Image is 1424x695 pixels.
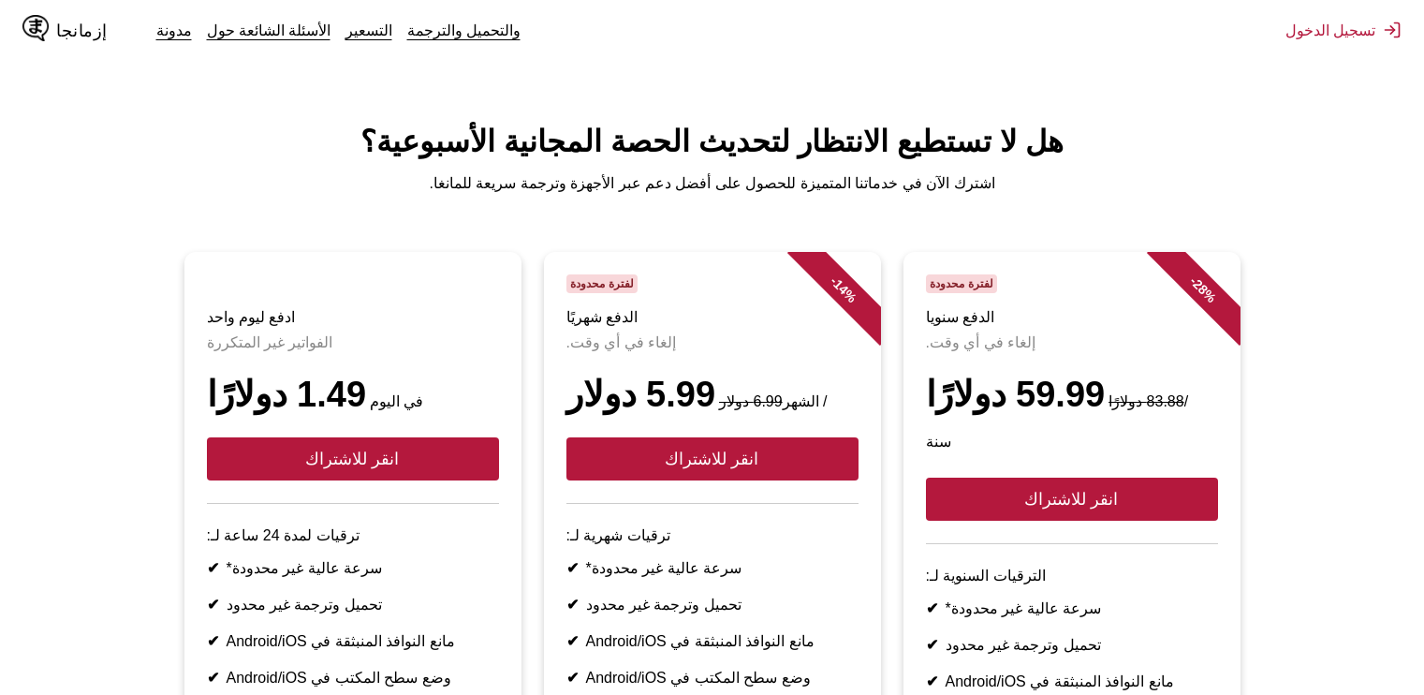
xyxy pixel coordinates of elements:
[946,637,1101,653] font: تحميل وترجمة غير محدود
[830,276,851,297] font: 14
[207,375,367,414] font: 1.49 دولارًا
[586,560,742,576] font: سرعة عالية غير محدودة*
[1108,393,1184,409] font: 83.88 دولارًا
[946,673,1174,689] font: مانع النوافذ المنبثقة في Android/iOS
[207,560,219,576] font: ✔
[207,437,499,481] button: انقر للاشتراك
[566,309,638,325] font: الدفع شهريًا
[566,437,859,481] button: انقر للاشتراك
[566,527,670,543] font: ترقيات شهرية لـ:
[926,375,1106,414] font: 59.99 دولارًا
[227,597,382,613] font: تحميل وترجمة غير محدود
[370,393,423,409] font: في اليوم
[926,478,1218,521] button: انقر للاشتراك
[1200,287,1219,305] font: %
[227,560,383,576] font: سرعة عالية غير محدودة*
[156,21,192,39] a: مدونة
[429,175,994,191] font: اشترك الآن في خدماتنا المتميزة للحصول على أفضل دعم عبر الأجهزة وترجمة سريعة للمانغا.
[227,670,451,686] font: وضع سطح المكتب في Android/iOS
[783,393,828,409] font: / الشهر
[566,670,579,686] font: ✔
[207,334,333,350] font: الفواتير غير المتكررة
[1285,21,1375,39] font: تسجيل الدخول
[207,527,360,543] font: ترقيات لمدة 24 ساعة لـ:
[946,600,1102,616] font: سرعة عالية غير محدودة*
[827,274,841,288] font: -
[566,597,579,613] font: ✔
[1190,276,1211,297] font: 28
[566,633,579,649] font: ✔
[926,309,994,325] font: الدفع سنويا
[570,277,633,290] font: لفترة محدودة
[207,21,330,39] a: الأسئلة الشائعة حول
[665,450,758,468] font: انقر للاشتراك
[407,21,521,39] a: والتحميل والترجمة
[1285,21,1402,39] button: تسجيل الدخول
[566,334,677,350] font: إلغاء في أي وقت.
[305,450,399,468] font: انقر للاشتراك
[926,334,1036,350] font: إلغاء في أي وقت.
[719,393,783,409] font: 6.99 دولار
[930,277,992,290] font: لفترة محدودة
[566,375,716,414] font: 5.99 دولار
[566,560,579,576] font: ✔
[926,600,938,616] font: ✔
[926,673,938,689] font: ✔
[1024,490,1118,509] font: انقر للاشتراك
[207,633,219,649] font: ✔
[227,633,455,649] font: مانع النوافذ المنبثقة في Android/iOS
[207,670,219,686] font: ✔
[56,22,108,39] font: إزمانجا
[345,21,392,39] a: التسعير
[841,287,859,305] font: %
[586,597,741,613] font: تحميل وترجمة غير محدود
[22,15,49,41] img: شعار IsManga
[926,637,938,653] font: ✔
[1383,21,1402,39] img: تسجيل الخروج
[207,597,219,613] font: ✔
[22,15,141,45] a: شعار IsMangaإزمانجا
[926,568,1046,584] font: الترقيات السنوية لـ:
[1186,274,1200,288] font: -
[586,633,815,649] font: مانع النوافذ المنبثقة في Android/iOS
[586,670,811,686] font: وضع سطح المكتب في Android/iOS
[207,309,296,325] font: ادفع ليوم واحد
[360,125,1064,158] font: هل لا تستطيع الانتظار لتحديث الحصة المجانية الأسبوعية؟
